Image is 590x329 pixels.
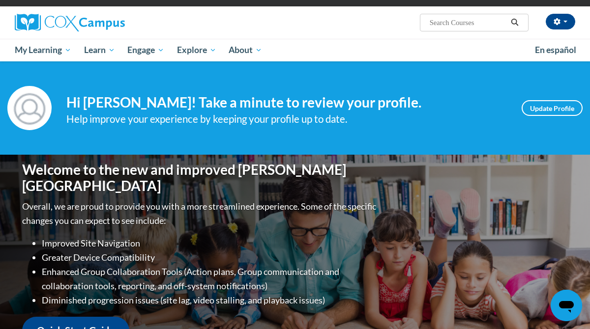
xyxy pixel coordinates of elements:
a: Update Profile [522,100,583,116]
a: Learn [78,39,121,61]
span: Learn [84,44,115,56]
h1: Welcome to the new and improved [PERSON_NAME][GEOGRAPHIC_DATA] [22,162,379,194]
span: Explore [177,44,216,56]
input: Search Courses [429,17,507,28]
li: Enhanced Group Collaboration Tools (Action plans, Group communication and collaboration tools, re... [42,265,379,293]
div: Main menu [7,39,583,61]
iframe: Button to launch messaging window [551,290,582,321]
img: Cox Campus [15,14,125,31]
button: Search [507,17,522,28]
span: En español [535,45,576,55]
p: Overall, we are proud to provide you with a more streamlined experience. Some of the specific cha... [22,199,379,228]
span: About [229,44,262,56]
span: My Learning [15,44,71,56]
img: Profile Image [7,86,52,130]
li: Diminished progression issues (site lag, video stalling, and playback issues) [42,293,379,307]
a: Cox Campus [15,14,192,31]
a: Explore [171,39,223,61]
a: En español [529,40,583,60]
span: Engage [127,44,164,56]
li: Improved Site Navigation [42,236,379,250]
a: About [223,39,269,61]
a: My Learning [8,39,78,61]
h4: Hi [PERSON_NAME]! Take a minute to review your profile. [66,94,507,111]
button: Account Settings [546,14,575,29]
div: Help improve your experience by keeping your profile up to date. [66,111,507,127]
li: Greater Device Compatibility [42,250,379,265]
a: Engage [121,39,171,61]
